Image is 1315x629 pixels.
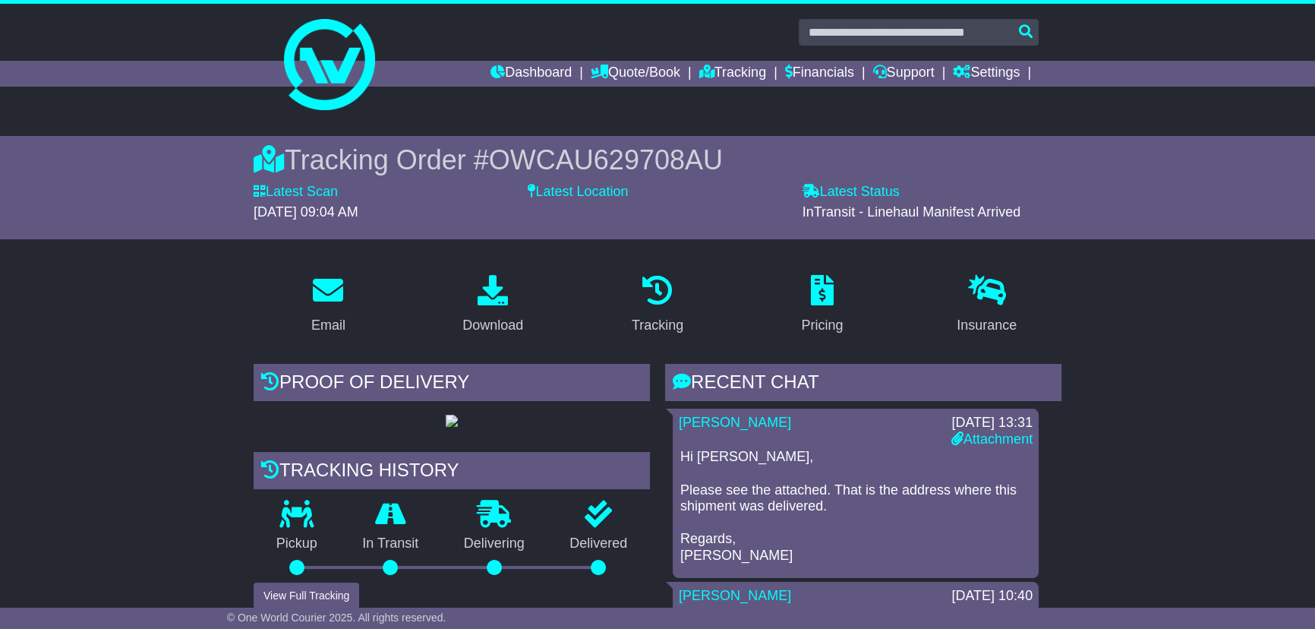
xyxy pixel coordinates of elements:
div: Pricing [801,315,843,336]
div: Tracking [632,315,683,336]
span: [DATE] 09:04 AM [254,204,358,220]
span: © One World Courier 2025. All rights reserved. [227,612,446,624]
a: Pricing [791,270,853,341]
a: Tracking [699,61,766,87]
img: GetPodImage [446,415,458,427]
a: Insurance [947,270,1026,341]
label: Latest Status [803,184,900,201]
div: Download [462,315,523,336]
span: OWCAU629708AU [489,144,723,175]
a: Tracking [622,270,693,341]
a: Dashboard [490,61,572,87]
p: Delivering [441,536,547,552]
a: [PERSON_NAME] [679,588,791,603]
div: Proof of Delivery [254,364,650,405]
label: Latest Scan [254,184,338,201]
a: [PERSON_NAME] [679,415,791,430]
div: Tracking history [254,452,650,493]
a: Download [453,270,533,341]
div: Email [311,315,345,336]
a: Quote/Book [591,61,680,87]
a: Financials [785,61,854,87]
div: Tracking Order # [254,144,1061,176]
a: Attachment [951,431,1033,447]
p: Hi [PERSON_NAME], Please see the attached. That is the address where this shipment was delivered.... [680,449,1031,564]
div: [DATE] 13:31 [951,415,1033,431]
span: InTransit - Linehaul Manifest Arrived [803,204,1020,220]
p: In Transit [340,536,442,552]
div: Insurance [957,315,1017,336]
a: Settings [953,61,1020,87]
a: Email [301,270,355,341]
div: [DATE] 10:40 [951,588,1033,605]
a: Support [873,61,935,87]
p: Delivered [547,536,651,552]
label: Latest Location [528,184,628,201]
div: RECENT CHAT [665,364,1061,405]
button: View Full Tracking [254,583,359,609]
p: Pickup [254,536,340,552]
